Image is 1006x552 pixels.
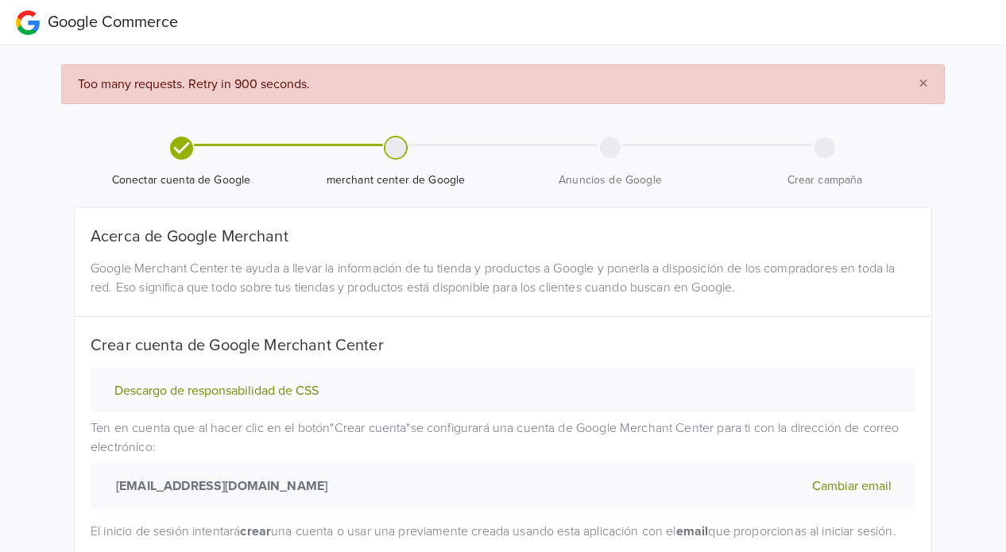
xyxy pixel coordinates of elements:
[91,336,915,355] h5: Crear cuenta de Google Merchant Center
[919,72,928,95] span: ×
[110,383,323,400] button: Descargo de responsabilidad de CSS
[91,227,915,246] h5: Acerca de Google Merchant
[78,76,310,92] span: Too many requests. Retry in 900 seconds.
[676,523,709,539] strong: email
[807,476,896,496] button: Cambiar email
[509,172,711,188] span: Anuncios de Google
[295,172,497,188] span: merchant center de Google
[48,13,178,32] span: Google Commerce
[110,477,327,496] strong: [EMAIL_ADDRESS][DOMAIN_NAME]
[240,523,271,539] strong: crear
[80,172,282,188] span: Conectar cuenta de Google
[903,65,944,103] button: Close
[79,259,927,297] div: Google Merchant Center te ayuda a llevar la información de tu tienda y productos a Google y poner...
[724,172,926,188] span: Crear campaña
[91,419,915,509] p: Ten en cuenta que al hacer clic en el botón " Crear cuenta " se configurará una cuenta de Google ...
[91,522,915,541] p: El inicio de sesión intentará una cuenta o usar una previamente creada usando esta aplicación con...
